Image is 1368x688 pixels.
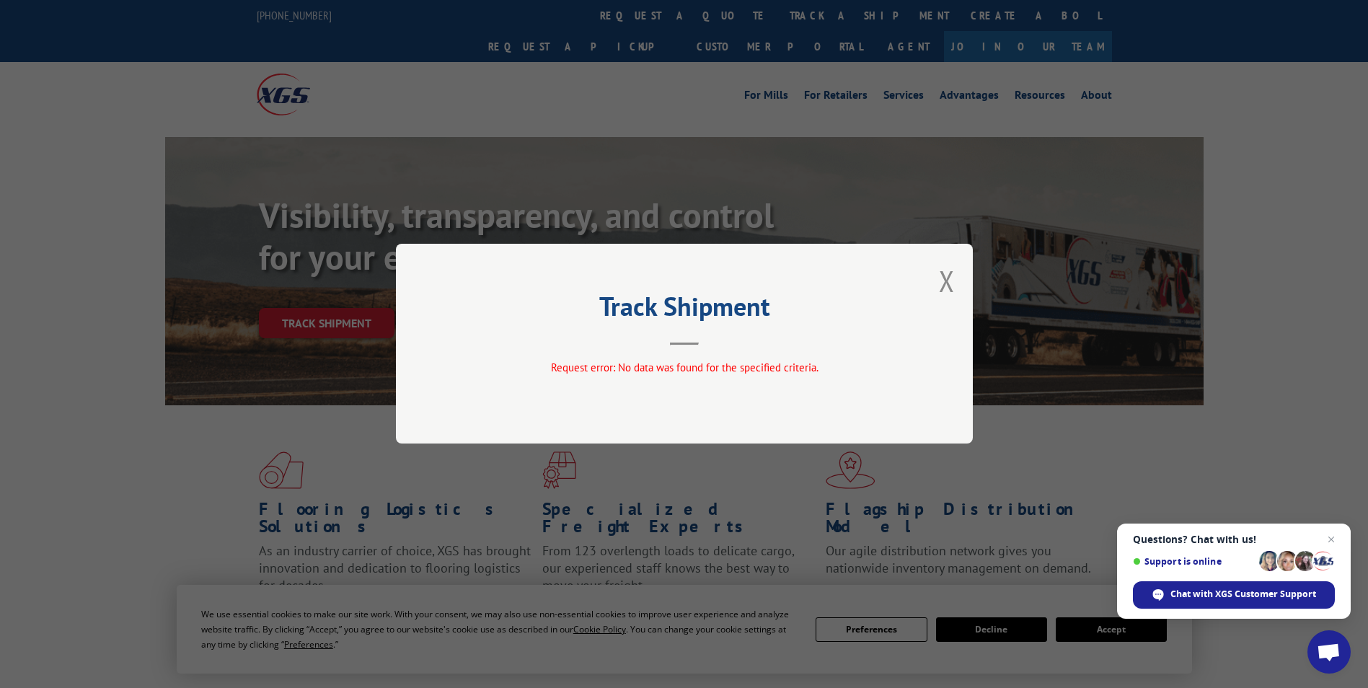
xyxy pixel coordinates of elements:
[939,262,955,300] button: Close modal
[1133,534,1335,545] span: Questions? Chat with us!
[1133,556,1254,567] span: Support is online
[1170,588,1316,601] span: Chat with XGS Customer Support
[550,361,818,375] span: Request error: No data was found for the specified criteria.
[1133,581,1335,609] div: Chat with XGS Customer Support
[468,296,901,324] h2: Track Shipment
[1307,630,1351,674] div: Open chat
[1323,531,1340,548] span: Close chat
